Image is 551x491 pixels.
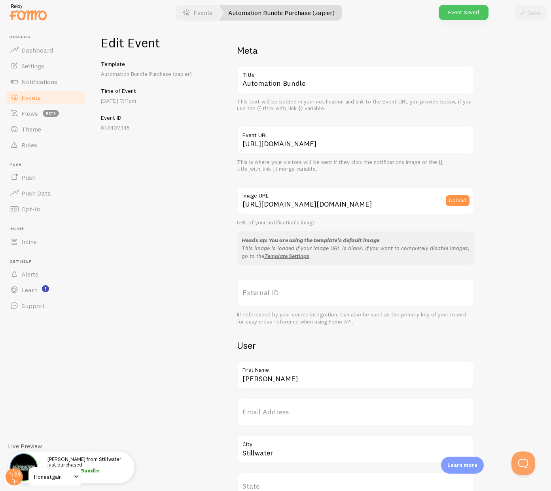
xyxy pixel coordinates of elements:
h1: Edit Event [101,35,208,51]
a: Push [5,169,86,185]
span: Inline [9,226,86,231]
p: 843407345 [101,124,208,132]
label: External ID [237,279,474,307]
span: Notifications [21,78,57,86]
button: Upload [446,195,470,206]
span: Opt-In [21,205,40,213]
img: fomo-relay-logo-orange.svg [8,2,48,22]
div: ID referenced by your source integration. Can also be used as the primary key of your record for ... [237,311,474,325]
a: Template Settings [264,252,309,260]
div: Heads up: You are using the template's default image [242,236,470,244]
a: Notifications [5,74,86,90]
span: Theme [21,125,41,133]
label: Image URL [237,187,474,200]
label: Event URL [237,126,474,140]
a: Theme [5,121,86,137]
span: Events [21,94,41,102]
div: This is where your visitors will be sent if they click the notifications image or the {{ title_wi... [237,159,474,173]
span: Dashboard [21,46,53,54]
a: Rules [5,137,86,153]
iframe: Help Scout Beacon - Open [511,451,535,475]
a: Events [5,90,86,105]
label: City [237,435,474,449]
div: This text will be bolded in your notification and link to the Event URL you provide below, if you... [237,98,474,112]
span: Rules [21,141,37,149]
h2: User [237,339,474,352]
svg: <p>Watch New Feature Tutorials!</p> [42,285,49,292]
div: Learn more [441,457,484,474]
a: Settings [5,58,86,74]
a: Opt-In [5,201,86,217]
a: Dashboard [5,42,86,58]
h2: Meta [237,44,474,56]
p: This image is loaded if your image URL is blank. If you want to completely disable images, go to ... [242,244,470,260]
label: First Name [237,361,474,374]
span: Push [9,162,86,167]
span: Inline [21,238,37,246]
span: Get Help [9,259,86,264]
h5: Event ID [101,114,208,121]
p: Automation Bundle Purchase (zapier) [101,70,208,78]
a: Flows beta [5,105,86,121]
div: URL of your notification's image [237,219,474,226]
a: Alerts [5,266,86,282]
h5: Time of Event [101,87,208,94]
label: Email Address [237,398,474,426]
span: Alerts [21,270,38,278]
span: beta [43,110,59,117]
label: Title [237,66,474,79]
a: Push Data [5,185,86,201]
span: Settings [21,62,44,70]
p: [DATE] 7:11pm [101,97,208,105]
span: Push [21,173,36,181]
a: Inline [5,234,86,250]
span: Push Data [21,189,51,197]
p: Learn more [447,461,477,469]
div: Event Saved [439,5,489,20]
span: Pop-ups [9,35,86,40]
span: Honestgain [34,472,72,482]
span: Learn [21,286,38,294]
a: Support [5,298,86,314]
span: Flows [21,109,38,117]
a: Honestgain [28,467,82,486]
h5: Template [101,60,208,68]
span: Support [21,302,45,310]
a: Learn [5,282,86,298]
